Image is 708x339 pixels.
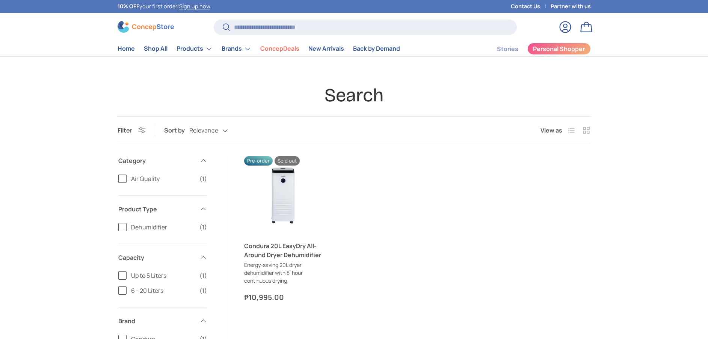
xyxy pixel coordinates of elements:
[172,41,217,56] summary: Products
[275,156,300,166] span: Sold out
[308,41,344,56] a: New Arrivals
[533,46,585,52] span: Personal Shopper
[497,42,518,56] a: Stories
[164,126,189,135] label: Sort by
[131,174,195,183] span: Air Quality
[118,2,211,11] p: your first order! .
[189,127,218,134] span: Relevance
[189,124,243,137] button: Relevance
[179,3,210,10] a: Sign up now
[118,156,195,165] span: Category
[540,126,562,135] span: View as
[551,2,591,11] a: Partner with us
[244,156,273,166] span: Pre-order
[244,156,322,234] a: Condura 20L EasyDry All-Around Dryer Dehumidifier
[118,196,207,223] summary: Product Type
[144,41,168,56] a: Shop All
[131,223,195,232] span: Dehumidifier
[118,3,139,10] strong: 10% OFF
[511,2,551,11] a: Contact Us
[222,41,251,56] a: Brands
[118,84,591,107] h1: Search
[118,41,135,56] a: Home
[118,244,207,271] summary: Capacity
[353,41,400,56] a: Back by Demand
[177,41,213,56] a: Products
[118,147,207,174] summary: Category
[527,43,591,55] a: Personal Shopper
[217,41,256,56] summary: Brands
[118,307,207,334] summary: Brand
[118,205,195,214] span: Product Type
[118,316,195,325] span: Brand
[131,271,195,280] span: Up to 5 Liters
[479,41,591,56] nav: Secondary
[118,41,400,56] nav: Primary
[199,286,207,295] span: (1)
[118,21,174,33] img: ConcepStore
[199,223,207,232] span: (1)
[244,241,322,259] a: Condura 20L EasyDry All-Around Dryer Dehumidifier
[118,253,195,262] span: Capacity
[199,174,207,183] span: (1)
[118,126,146,134] button: Filter
[260,41,299,56] a: ConcepDeals
[131,286,195,295] span: 6 - 20 Liters
[118,126,132,134] span: Filter
[199,271,207,280] span: (1)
